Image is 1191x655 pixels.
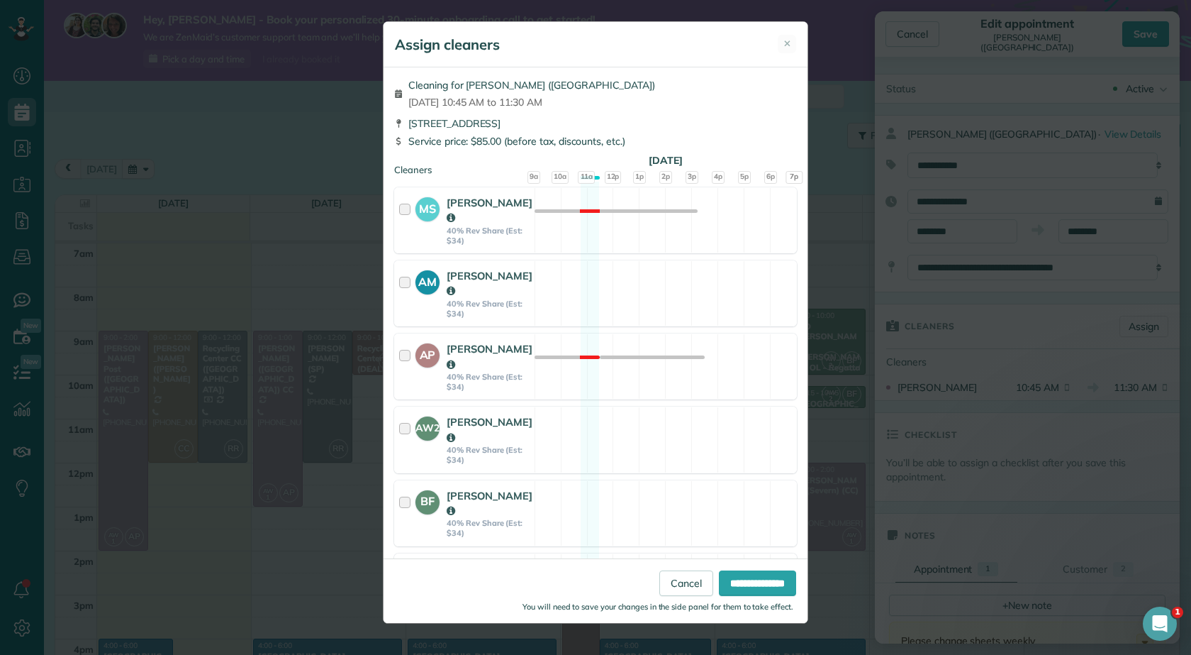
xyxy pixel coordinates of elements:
p: About 10 minutes [109,41,198,56]
div: Cleaners [394,163,797,167]
strong: [PERSON_NAME] [447,269,532,297]
span: [DATE] 10:45 AM to 11:30 AM [408,95,655,109]
strong: 40% Rev Share (Est: $34) [447,299,532,319]
img: Profile image for Amar [32,29,55,52]
div: Checklist progress: 0 of 9 tasks completed [62,41,245,67]
h5: Assign cleaners [395,35,500,55]
strong: MS [415,197,440,217]
small: You will need to save your changes in the side panel for them to take effect. [522,602,793,612]
strong: 40% Rev Share (Est: $34) [447,226,532,246]
strong: AM [415,270,440,290]
p: • [101,41,106,56]
strong: BF [415,490,440,510]
div: checklist notification from Amar Ghose, 4w ago. Run your business like a Pro, Misty, 0 of 9 tasks... [21,16,262,77]
strong: AW2 [415,417,440,436]
p: 9 steps [62,41,98,56]
strong: AP [415,343,440,363]
span: Cleaning for [PERSON_NAME] ([GEOGRAPHIC_DATA]) [408,78,655,92]
span: 1 [1172,607,1183,618]
p: Run your business like a Pro, [PERSON_NAME] [62,27,245,41]
div: Service price: $85.00 (before tax, discounts, etc.) [394,134,797,148]
span: ✕ [783,37,791,50]
strong: [PERSON_NAME] [447,342,532,370]
div: [STREET_ADDRESS] [394,116,797,131]
strong: [PERSON_NAME] [447,415,532,444]
strong: 40% Rev Share (Est: $34) [447,518,532,539]
strong: [PERSON_NAME] [447,489,532,517]
strong: 40% Rev Share (Est: $34) [447,372,532,392]
iframe: Intercom live chat [1143,607,1177,641]
a: Cancel [659,571,713,596]
strong: [PERSON_NAME] [447,196,532,224]
strong: 40% Rev Share (Est: $34) [447,445,532,466]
